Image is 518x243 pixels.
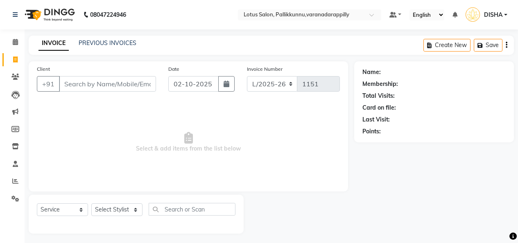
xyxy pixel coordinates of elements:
a: PREVIOUS INVOICES [79,39,136,47]
div: Card on file: [362,103,396,112]
div: Points: [362,127,381,136]
div: Last Visit: [362,115,390,124]
b: 08047224946 [90,3,126,26]
button: Create New [423,39,470,52]
button: +91 [37,76,60,92]
div: Membership: [362,80,398,88]
a: INVOICE [38,36,69,51]
label: Invoice Number [247,65,283,73]
input: Search by Name/Mobile/Email/Code [59,76,156,92]
label: Client [37,65,50,73]
label: Date [168,65,179,73]
input: Search or Scan [149,203,235,216]
div: Total Visits: [362,92,395,100]
div: Name: [362,68,381,76]
img: logo [21,3,77,26]
span: Select & add items from the list below [37,101,340,183]
button: Save [474,39,502,52]
span: DISHA [484,11,502,19]
img: DISHA [466,7,480,22]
